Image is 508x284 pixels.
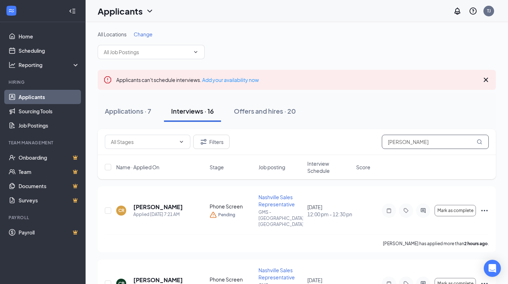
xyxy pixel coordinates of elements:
[383,241,489,247] p: [PERSON_NAME] has applied more than .
[111,138,176,146] input: All Stages
[9,215,78,221] div: Payroll
[202,77,259,83] a: Add your availability now
[118,207,124,213] div: CR
[19,165,79,179] a: TeamCrown
[9,61,16,68] svg: Analysis
[8,7,15,14] svg: WorkstreamLogo
[218,211,235,218] span: Pending
[171,107,214,115] div: Interviews · 16
[193,49,199,55] svg: ChevronDown
[385,208,393,213] svg: Note
[19,61,80,68] div: Reporting
[210,164,224,171] span: Stage
[464,241,488,246] b: 2 hours ago
[435,205,476,216] button: Mark as complete
[133,276,183,284] h5: [PERSON_NAME]
[469,7,477,15] svg: QuestionInfo
[258,267,295,280] span: Nashville Sales Representative
[104,48,190,56] input: All Job Postings
[179,139,184,145] svg: ChevronDown
[19,90,79,104] a: Applicants
[356,164,370,171] span: Score
[19,193,79,207] a: SurveysCrown
[210,203,254,210] div: Phone Screen
[133,211,183,218] div: Applied [DATE] 7:21 AM
[116,77,259,83] span: Applicants can't schedule interviews.
[19,43,79,58] a: Scheduling
[487,8,491,14] div: TJ
[307,203,352,218] div: [DATE]
[480,206,489,215] svg: Ellipses
[19,179,79,193] a: DocumentsCrown
[482,76,490,84] svg: Cross
[234,107,296,115] div: Offers and hires · 20
[258,209,303,227] p: GMS - [GEOGRAPHIC_DATA], [GEOGRAPHIC_DATA]
[307,160,352,174] span: Interview Schedule
[9,140,78,146] div: Team Management
[258,164,285,171] span: Job posting
[258,194,295,207] span: Nashville Sales Representative
[210,276,254,283] div: Phone Screen
[382,135,489,149] input: Search in interviews
[19,118,79,133] a: Job Postings
[19,225,79,239] a: PayrollCrown
[134,31,153,37] span: Change
[98,5,143,17] h1: Applicants
[145,7,154,15] svg: ChevronDown
[307,211,352,218] span: 12:00 pm - 12:30 pm
[199,138,208,146] svg: Filter
[437,208,473,213] span: Mark as complete
[453,7,462,15] svg: Notifications
[116,164,159,171] span: Name · Applied On
[419,208,427,213] svg: ActiveChat
[484,260,501,277] div: Open Intercom Messenger
[69,7,76,15] svg: Collapse
[98,31,127,37] span: All Locations
[103,76,112,84] svg: Error
[9,79,78,85] div: Hiring
[105,107,151,115] div: Applications · 7
[477,139,482,145] svg: MagnifyingGlass
[210,211,217,218] svg: Warning
[133,203,183,211] h5: [PERSON_NAME]
[19,29,79,43] a: Home
[402,208,410,213] svg: Tag
[193,135,230,149] button: Filter Filters
[19,150,79,165] a: OnboardingCrown
[19,104,79,118] a: Sourcing Tools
